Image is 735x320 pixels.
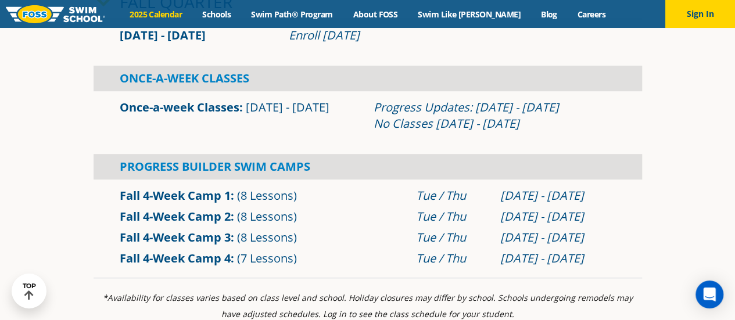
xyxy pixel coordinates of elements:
a: Once-a-week Classes [120,99,239,115]
div: [DATE] - [DATE] [500,188,616,204]
span: [DATE] - [DATE] [120,27,206,43]
div: Open Intercom Messenger [695,281,723,308]
div: Enroll [DATE] [289,27,616,44]
div: Tue / Thu [415,188,489,204]
a: 2025 Calendar [120,9,192,20]
div: Once-A-Week Classes [94,66,642,91]
div: [DATE] - [DATE] [500,250,616,267]
span: (8 Lessons) [237,229,297,245]
span: (7 Lessons) [237,250,297,266]
a: Fall 4-Week Camp 4 [120,250,231,266]
a: Fall 4-Week Camp 3 [120,229,231,245]
a: Fall 4-Week Camp 2 [120,208,231,224]
a: About FOSS [343,9,408,20]
a: Fall 4-Week Camp 1 [120,188,231,203]
div: [DATE] - [DATE] [500,208,616,225]
div: Progress Builder Swim Camps [94,154,642,179]
span: (8 Lessons) [237,208,297,224]
i: *Availability for classes varies based on class level and school. Holiday closures may differ by ... [103,292,633,319]
div: Tue / Thu [415,229,489,246]
a: Blog [530,9,567,20]
a: Schools [192,9,241,20]
div: Tue / Thu [415,250,489,267]
div: [DATE] - [DATE] [500,229,616,246]
img: FOSS Swim School Logo [6,5,105,23]
a: Swim Like [PERSON_NAME] [408,9,531,20]
a: Swim Path® Program [241,9,343,20]
a: Careers [567,9,615,20]
span: (8 Lessons) [237,188,297,203]
span: [DATE] - [DATE] [246,99,329,115]
div: TOP [23,282,36,300]
div: Progress Updates: [DATE] - [DATE] No Classes [DATE] - [DATE] [374,99,616,132]
div: Tue / Thu [415,208,489,225]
